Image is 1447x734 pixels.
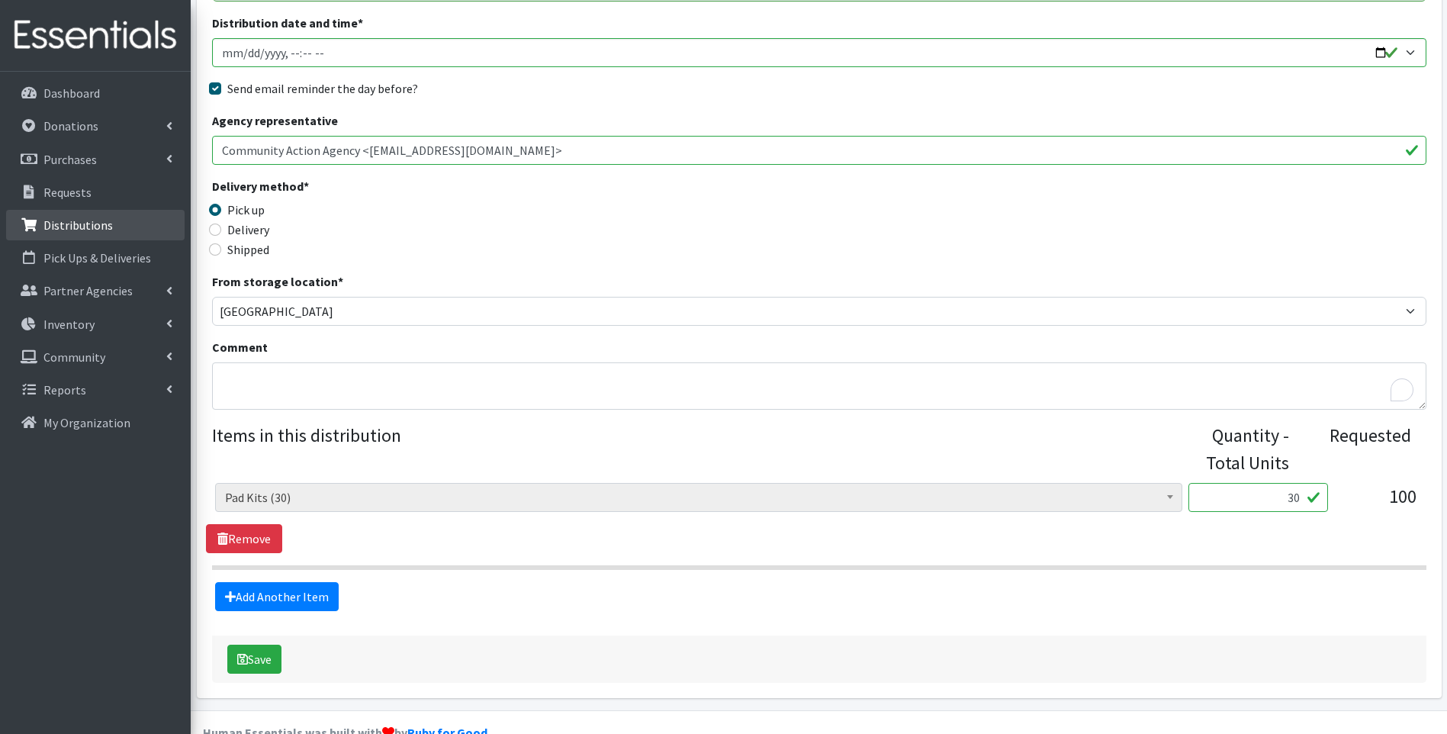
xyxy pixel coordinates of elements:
a: Donations [6,111,185,141]
p: Inventory [43,317,95,332]
p: Community [43,349,105,365]
a: My Organization [6,407,185,438]
input: Quantity [1188,483,1328,512]
span: Pad Kits (30) [225,487,1172,508]
p: Pick Ups & Deliveries [43,250,151,266]
legend: Items in this distribution [212,422,1184,471]
label: Agency representative [212,111,338,130]
a: Pick Ups & Deliveries [6,243,185,273]
img: HumanEssentials [6,10,185,61]
span: Pad Kits (30) [215,483,1182,512]
label: Comment [212,338,268,356]
p: Purchases [43,152,97,167]
label: Shipped [227,240,269,259]
p: My Organization [43,415,130,430]
label: Send email reminder the day before? [227,79,418,98]
a: Partner Agencies [6,275,185,306]
legend: Delivery method [212,177,516,201]
div: Requested [1304,422,1410,477]
label: Distribution date and time [212,14,363,32]
a: Reports [6,375,185,405]
abbr: required [338,274,343,289]
p: Dashboard [43,85,100,101]
label: Delivery [227,221,269,239]
a: Add Another Item [215,582,339,611]
abbr: required [358,15,363,31]
a: Purchases [6,144,185,175]
div: 100 [1340,483,1416,524]
a: Inventory [6,309,185,340]
p: Requests [43,185,92,200]
a: Dashboard [6,78,185,108]
a: Requests [6,177,185,208]
p: Donations [43,118,98,134]
a: Remove [206,524,282,553]
textarea: To enrich screen reader interactions, please activate Accessibility in Grammarly extension settings [212,362,1426,410]
a: Community [6,342,185,372]
label: From storage location [212,272,343,291]
p: Partner Agencies [43,283,133,298]
p: Distributions [43,217,113,233]
p: Reports [43,382,86,398]
abbr: required [304,179,309,194]
a: Distributions [6,210,185,240]
label: Pick up [227,201,265,219]
button: Save [227,645,281,674]
div: Quantity - Total Units [1183,422,1289,477]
